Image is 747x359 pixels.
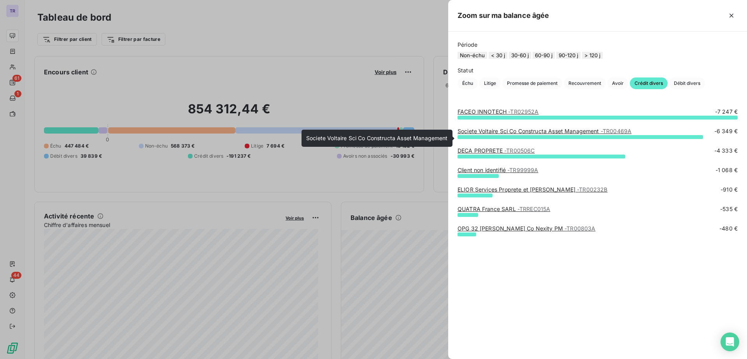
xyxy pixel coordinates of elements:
button: Promesse de paiement [502,77,562,89]
div: Open Intercom Messenger [721,333,739,351]
button: 90-120 j [556,52,580,59]
a: OPG 32 [PERSON_NAME] Co Nexity PM [458,225,595,232]
a: Societe Voltaire Sci Co Constructa Asset Management [458,128,631,134]
span: - TR00469A [601,128,631,134]
a: DECA PROPRETE [458,147,535,154]
a: Client non identifié [458,167,538,173]
span: -4 333 € [714,147,738,155]
span: -1 068 € [715,166,738,174]
h5: Zoom sur ma balance âgée [458,10,549,21]
span: - TR02952A [508,108,538,115]
button: Litige [479,77,501,89]
span: -7 247 € [715,108,738,116]
span: Statut [458,67,738,74]
span: - TR00506C [504,147,535,154]
button: 30-60 j [509,52,531,59]
span: - TR00232B [577,186,607,193]
button: Débit divers [669,77,705,89]
button: Avoir [607,77,628,89]
span: -6 349 € [714,127,738,135]
span: - TRREC015A [517,206,551,212]
button: Échu [458,77,478,89]
button: < 30 j [489,52,507,59]
span: -535 € [720,205,738,213]
button: Non-échu [458,52,487,59]
button: Recouvrement [564,77,606,89]
button: > 120 j [582,52,603,59]
button: 60-90 j [533,52,555,59]
a: QUATRA France SARL [458,206,550,212]
span: Societe Voltaire Sci Co Constructa Asset Management [306,135,448,141]
a: ELIOR Services Proprete et [PERSON_NAME] [458,186,608,193]
span: - TR00803A [565,225,595,232]
span: - TR99999A [507,167,538,173]
span: Période [458,41,738,49]
a: FACEO INNOTECH [458,108,539,115]
span: -910 € [721,186,738,194]
button: Crédit divers [630,77,668,89]
span: -480 € [719,225,738,232]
